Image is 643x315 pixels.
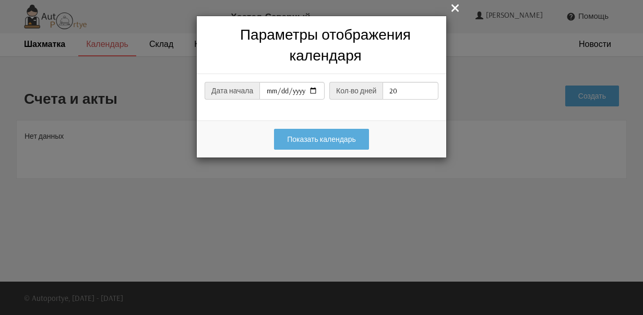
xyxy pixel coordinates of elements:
button: Закрыть [449,1,461,14]
span: Кол-во дней [329,82,383,100]
h4: Параметры отображения календаря [212,24,438,66]
i:  [449,2,461,14]
span: Дата начала [205,82,259,100]
button: Показать календарь [274,129,368,150]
